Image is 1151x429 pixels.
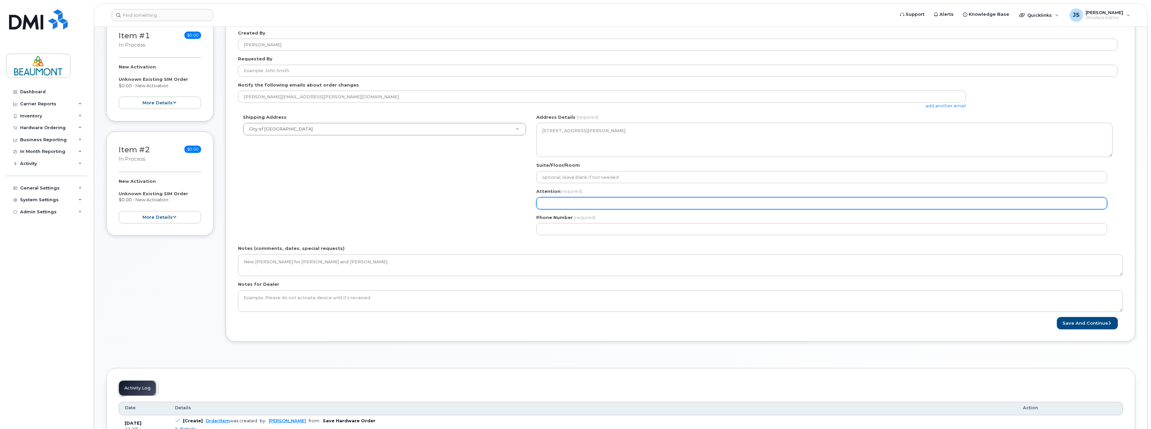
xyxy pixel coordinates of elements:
[243,123,526,135] a: City of [GEOGRAPHIC_DATA]
[1086,10,1123,15] span: [PERSON_NAME]
[125,405,136,411] span: Date
[238,56,272,62] label: Requested By
[238,245,345,252] label: Notes (comments, dates, special requests)
[958,8,1014,21] a: Knowledge Base
[119,42,145,48] small: in process
[536,188,582,195] label: Attention
[536,171,1107,183] input: optional, leave blank if not needed
[238,30,265,36] label: Created By
[119,178,156,184] strong: New Activation
[119,97,201,109] button: more details
[906,11,924,18] span: Support
[969,11,1009,18] span: Knowledge Base
[1065,8,1135,22] div: Joey Springer
[269,418,306,423] a: [PERSON_NAME]
[1017,402,1123,415] th: Action
[119,64,201,109] div: $0.00 - New Activation
[119,146,150,163] h3: Item #2
[175,405,191,411] span: Details
[536,114,575,120] label: Address Details
[895,8,929,21] a: Support
[238,82,359,88] label: Notify the following emails about order changes
[260,418,266,423] span: by:
[536,214,573,221] label: Phone Number
[1057,317,1118,329] button: Save and Continue
[243,114,287,120] label: Shipping Address
[184,146,201,153] span: $0.00
[112,9,213,21] input: Find something...
[560,189,582,194] span: (required)
[1073,11,1080,19] span: JS
[940,11,954,18] span: Alerts
[238,91,966,103] input: Example: john@appleseed.com
[205,418,257,423] div: was created
[119,64,156,69] strong: New Activation
[577,114,598,120] span: (required)
[119,191,188,196] strong: Unknown Existing SIM Order
[1015,8,1064,22] div: Quicklinks
[119,76,188,82] strong: Unknown Existing SIM Order
[925,103,966,108] a: add another email
[238,65,1117,77] input: Example: John Smith
[183,418,203,423] b: [Create]
[184,32,201,39] span: $0.00
[119,211,201,223] button: more details
[119,178,201,223] div: $0.00 - New Activation
[125,421,141,426] b: [DATE]
[1086,15,1123,20] span: Wireless Admin
[119,156,145,162] small: in process
[323,418,375,423] b: Save Hardware Order
[238,281,279,287] label: Notes for Dealer
[205,418,230,423] a: OrderItem
[929,8,958,21] a: Alerts
[309,418,320,423] span: from:
[1027,12,1052,18] span: Quicklinks
[249,126,313,131] span: City of Beaumont
[536,162,580,168] label: Suite/Floor/Room
[574,215,596,220] span: (required)
[119,32,150,49] h3: Item #1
